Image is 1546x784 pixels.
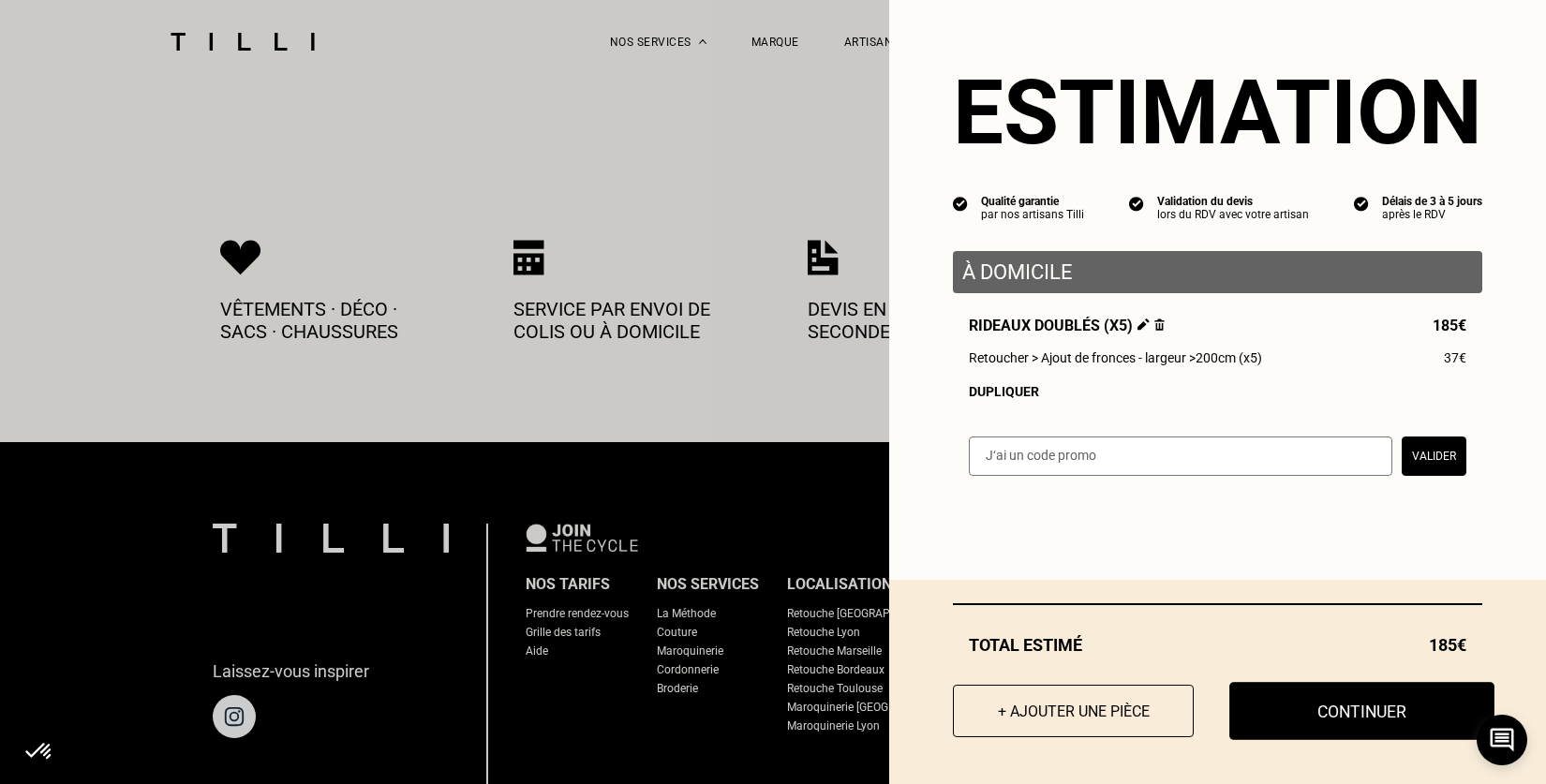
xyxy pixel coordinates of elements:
div: Qualité garantie [981,195,1084,208]
button: + Ajouter une pièce [953,685,1194,737]
div: Validation du devis [1157,195,1309,208]
div: Dupliquer [969,384,1466,399]
div: par nos artisans Tilli [981,208,1084,221]
button: Valider [1402,436,1466,476]
span: 185€ [1433,317,1466,334]
span: 185€ [1429,635,1466,655]
div: après le RDV [1382,208,1482,221]
div: Délais de 3 à 5 jours [1382,195,1482,208]
input: J‘ai un code promo [969,436,1392,476]
img: icon list info [953,195,968,212]
img: Supprimer [1154,318,1165,331]
img: Éditer [1137,318,1150,331]
section: Estimation [953,60,1482,165]
span: Retoucher > Ajout de fronces - largeur >200cm (x5) [969,350,1262,365]
div: Total estimé [953,635,1482,655]
span: Rideaux doublés (x5) [969,317,1165,334]
span: 37€ [1444,350,1466,365]
img: icon list info [1129,195,1144,212]
button: Continuer [1229,682,1494,740]
div: lors du RDV avec votre artisan [1157,208,1309,221]
p: À domicile [962,260,1473,284]
img: icon list info [1354,195,1369,212]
